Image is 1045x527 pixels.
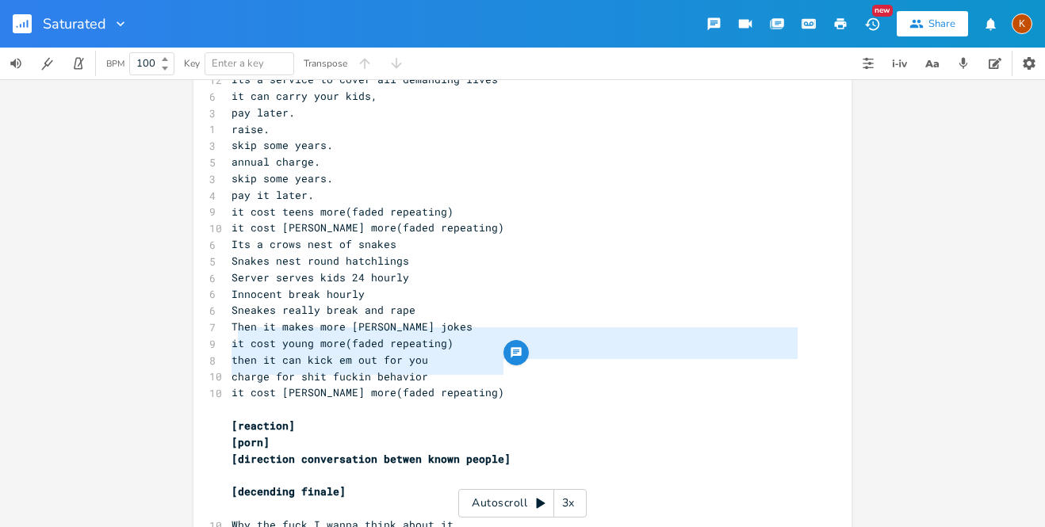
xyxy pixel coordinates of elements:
span: Then it makes more [PERSON_NAME] jokes [232,319,473,334]
span: annual charge. [232,155,320,169]
div: Share [928,17,955,31]
span: Sneakes really break and rape [232,303,415,317]
span: skip some years. [232,138,333,152]
span: [decending finale] [232,484,346,498]
span: [reaction] [232,418,295,433]
div: Transpose [304,59,347,68]
span: [porn] [232,435,270,449]
span: pay it later. [232,188,314,202]
span: it cost [PERSON_NAME] more(faded repeating) [232,220,504,235]
span: skip some years. [232,171,333,185]
span: it can carry your kids, [232,89,377,103]
span: it cost teens more(faded repeating) [232,204,454,219]
button: K [1012,6,1032,42]
span: raise. [232,122,270,136]
div: Kat [1012,13,1032,34]
span: it cost [PERSON_NAME] more(faded repeating) [232,385,504,399]
button: New [856,10,888,38]
span: Its a crows nest of snakes [232,237,396,251]
div: New [872,5,893,17]
div: Autoscroll [458,489,587,517]
span: then it can kick em out for you [232,353,428,367]
span: Server serves kids 24 hourly [232,270,409,285]
span: [direction conversation betwen known people] [232,452,511,466]
div: BPM [106,59,124,68]
button: Share [897,11,968,36]
span: it cost young more(faded repeating) [232,336,454,350]
span: Enter a key [212,56,264,71]
div: 3x [554,489,583,517]
span: charge for shit fuckin behavior [232,369,428,384]
span: Snakes nest round hatchlings [232,254,409,268]
span: Saturated [43,17,106,31]
div: Key [184,59,200,68]
span: pay later. [232,105,295,120]
span: Innocent break hourly [232,287,365,301]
